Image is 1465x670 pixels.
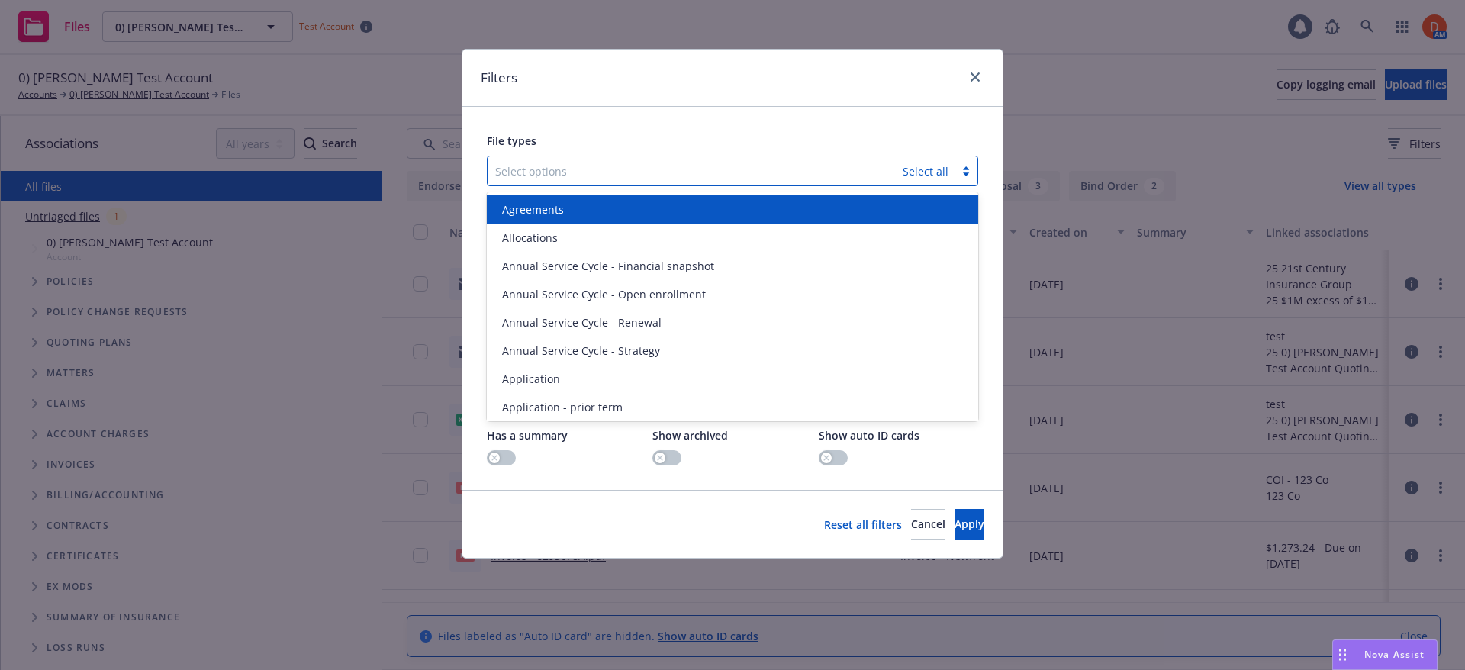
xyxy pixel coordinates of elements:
span: Show auto ID cards [819,428,919,443]
h1: Filters [481,68,517,88]
span: Nova Assist [1364,648,1425,661]
span: Cancel [911,517,945,531]
span: Annual Service Cycle - Financial snapshot [502,258,714,274]
span: File types [487,134,536,148]
span: Annual Service Cycle - Renewal [502,314,662,330]
a: close [966,68,984,86]
span: Has a summary [487,428,568,443]
span: Allocations [502,230,558,246]
span: Agreements [502,201,564,217]
a: Reset all filters [824,517,902,533]
span: Apply [955,517,984,531]
button: Cancel [911,509,945,540]
a: Select all [903,164,948,179]
div: Drag to move [1333,640,1352,669]
span: Application [502,371,560,387]
button: Nova Assist [1332,639,1438,670]
span: Annual Service Cycle - Strategy [502,343,660,359]
button: Apply [955,509,984,540]
span: Show archived [652,428,728,443]
span: Annual Service Cycle - Open enrollment [502,286,706,302]
span: Application - prior term [502,399,623,415]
